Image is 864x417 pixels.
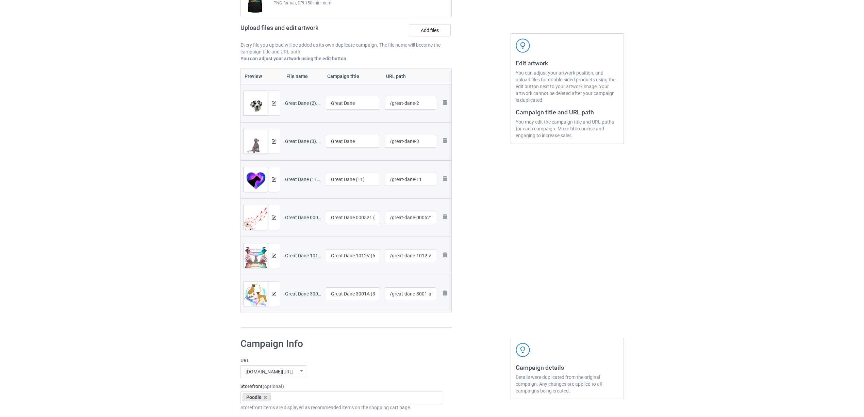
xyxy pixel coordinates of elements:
[244,129,268,162] img: original.png
[516,69,619,103] div: You can adjust your artwork position, and upload files for double-sided products using the edit b...
[272,177,276,182] img: svg+xml;base64,PD94bWwgdmVyc2lvbj0iMS4wIiBlbmNvZGluZz0iVVRGLTgiPz4KPHN2ZyB3aWR0aD0iMTRweCIgaGVpZ2...
[240,24,367,37] h2: Upload files and edit artwork
[323,68,383,84] th: Campaign title
[272,215,276,220] img: svg+xml;base64,PD94bWwgdmVyc2lvbj0iMS4wIiBlbmNvZGluZz0iVVRGLTgiPz4KPHN2ZyB3aWR0aD0iMTRweCIgaGVpZ2...
[272,139,276,144] img: svg+xml;base64,PD94bWwgdmVyc2lvbj0iMS4wIiBlbmNvZGluZz0iVVRGLTgiPz4KPHN2ZyB3aWR0aD0iMTRweCIgaGVpZ2...
[243,393,271,401] div: Poodle
[441,98,449,107] img: svg+xml;base64,PD94bWwgdmVyc2lvbj0iMS4wIiBlbmNvZGluZz0iVVRGLTgiPz4KPHN2ZyB3aWR0aD0iMjhweCIgaGVpZ2...
[244,167,268,200] img: original.png
[240,404,443,411] div: Storefront items are displayed as recommended items on the shopping cart page.
[441,175,449,183] img: svg+xml;base64,PD94bWwgdmVyc2lvbj0iMS4wIiBlbmNvZGluZz0iVVRGLTgiPz4KPHN2ZyB3aWR0aD0iMjhweCIgaGVpZ2...
[285,252,321,259] div: Great Dane 1012V (6).png
[263,384,284,389] span: (optional)
[285,100,321,107] div: Great Dane (2).png
[441,137,449,145] img: svg+xml;base64,PD94bWwgdmVyc2lvbj0iMS4wIiBlbmNvZGluZz0iVVRGLTgiPz4KPHN2ZyB3aWR0aD0iMjhweCIgaGVpZ2...
[285,214,321,221] div: Great Dane 000521 (10).png
[516,343,530,357] img: svg+xml;base64,PD94bWwgdmVyc2lvbj0iMS4wIiBlbmNvZGluZz0iVVRGLTgiPz4KPHN2ZyB3aWR0aD0iNDJweCIgaGVpZ2...
[516,108,619,116] h3: Campaign title and URL path
[285,176,321,183] div: Great Dane (11).png
[272,254,276,258] img: svg+xml;base64,PD94bWwgdmVyc2lvbj0iMS4wIiBlbmNvZGluZz0iVVRGLTgiPz4KPHN2ZyB3aWR0aD0iMTRweCIgaGVpZ2...
[516,364,619,371] h3: Campaign details
[441,289,449,297] img: svg+xml;base64,PD94bWwgdmVyc2lvbj0iMS4wIiBlbmNvZGluZz0iVVRGLTgiPz4KPHN2ZyB3aWR0aD0iMjhweCIgaGVpZ2...
[382,68,438,84] th: URL path
[272,101,276,106] img: svg+xml;base64,PD94bWwgdmVyc2lvbj0iMS4wIiBlbmNvZGluZz0iVVRGLTgiPz4KPHN2ZyB3aWR0aD0iMTRweCIgaGVpZ2...
[285,138,321,145] div: Great Dane (3).png
[516,59,619,67] h3: Edit artwork
[240,42,452,55] p: Every file you upload will be added as its own duplicate campaign. The file name will become the ...
[409,24,451,36] label: Add files
[240,338,443,350] h1: Campaign Info
[244,282,268,316] img: original.png
[283,68,323,84] th: File name
[240,383,443,390] label: Storefront
[516,38,530,53] img: svg+xml;base64,PD94bWwgdmVyc2lvbj0iMS4wIiBlbmNvZGluZz0iVVRGLTgiPz4KPHN2ZyB3aWR0aD0iNDJweCIgaGVpZ2...
[240,56,348,61] b: You can adjust your artwork using the edit button.
[246,369,294,374] div: [DOMAIN_NAME][URL]
[241,68,283,84] th: Preview
[516,374,619,394] div: Details were duplicated from the original campaign. Any changes are applied to all campaigns bein...
[285,290,321,297] div: Great Dane 3001A (3).png
[240,357,443,364] label: URL
[244,91,268,124] img: original.png
[244,243,268,276] img: original.png
[441,213,449,221] img: svg+xml;base64,PD94bWwgdmVyc2lvbj0iMS4wIiBlbmNvZGluZz0iVVRGLTgiPz4KPHN2ZyB3aWR0aD0iMjhweCIgaGVpZ2...
[516,118,619,139] div: You may edit the campaign title and URL paths for each campaign. Make title concise and engaging ...
[441,251,449,259] img: svg+xml;base64,PD94bWwgdmVyc2lvbj0iMS4wIiBlbmNvZGluZz0iVVRGLTgiPz4KPHN2ZyB3aWR0aD0iMjhweCIgaGVpZ2...
[244,205,268,238] img: original.png
[272,292,276,296] img: svg+xml;base64,PD94bWwgdmVyc2lvbj0iMS4wIiBlbmNvZGluZz0iVVRGLTgiPz4KPHN2ZyB3aWR0aD0iMTRweCIgaGVpZ2...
